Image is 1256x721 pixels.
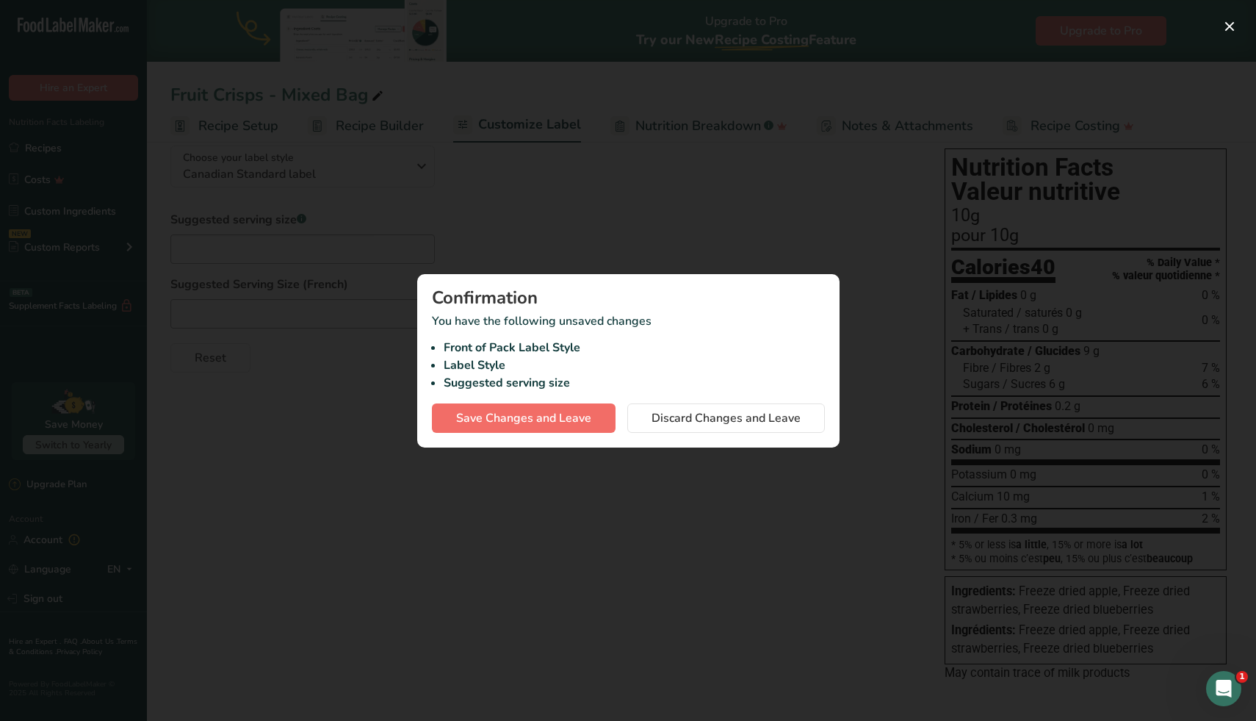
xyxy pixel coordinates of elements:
[432,312,825,392] p: You have the following unsaved changes
[456,409,591,427] span: Save Changes and Leave
[627,403,825,433] button: Discard Changes and Leave
[652,409,801,427] span: Discard Changes and Leave
[1206,671,1241,706] iframe: Intercom live chat
[444,339,825,356] li: Front of Pack Label Style
[1236,671,1248,683] span: 1
[444,374,825,392] li: Suggested serving size
[444,356,825,374] li: Label Style
[432,403,616,433] button: Save Changes and Leave
[432,289,825,306] div: Confirmation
